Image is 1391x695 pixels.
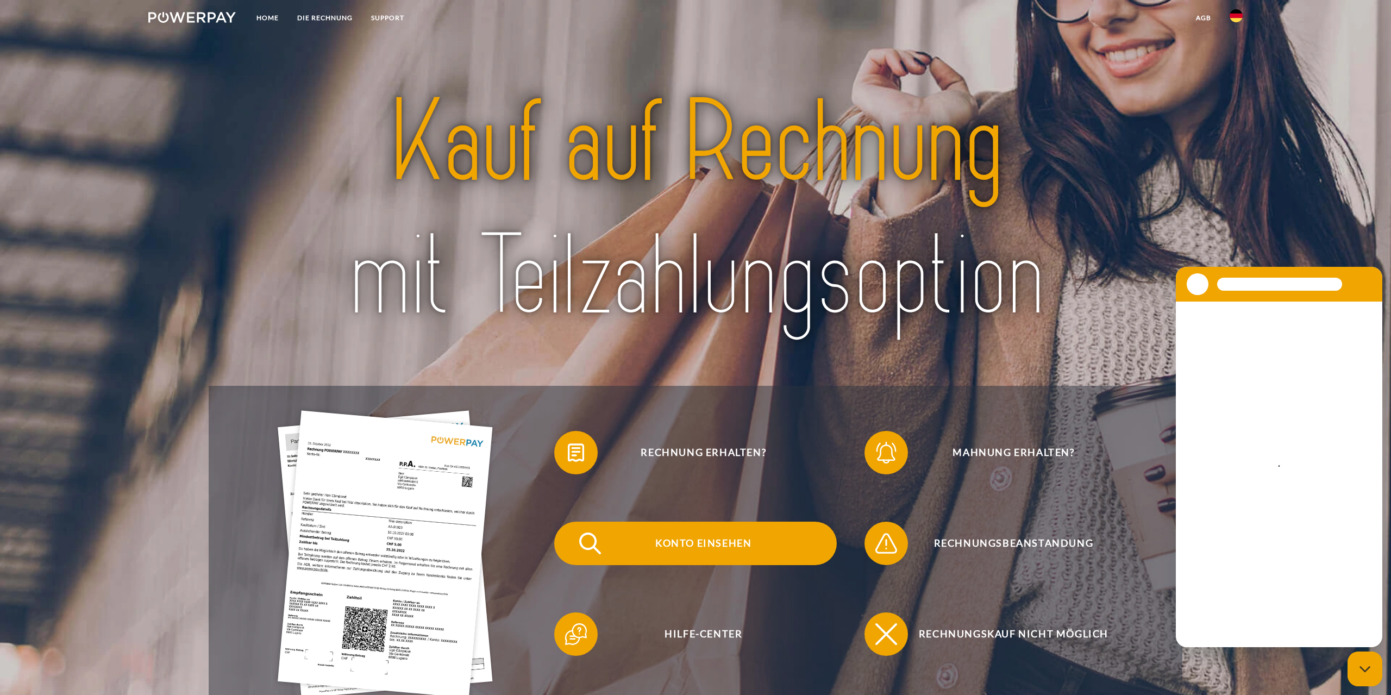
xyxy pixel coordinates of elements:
[577,530,604,557] img: qb_search.svg
[873,439,900,466] img: qb_bell.svg
[562,621,590,648] img: qb_help.svg
[864,522,1147,565] button: Rechnungsbeanstandung
[554,522,837,565] button: Konto einsehen
[864,612,1147,656] button: Rechnungskauf nicht möglich
[864,431,1147,474] button: Mahnung erhalten?
[1348,652,1382,686] iframe: Schaltfläche zum Öffnen des Messaging-Fensters
[1230,9,1243,22] img: de
[571,612,837,656] span: Hilfe-Center
[265,70,1126,350] img: title-powerpay_de.svg
[880,522,1146,565] span: Rechnungsbeanstandung
[247,8,288,28] a: Home
[554,431,837,474] button: Rechnung erhalten?
[562,439,590,466] img: qb_bill.svg
[571,431,837,474] span: Rechnung erhalten?
[873,530,900,557] img: qb_warning.svg
[880,431,1146,474] span: Mahnung erhalten?
[1187,8,1220,28] a: agb
[880,612,1146,656] span: Rechnungskauf nicht möglich
[554,612,837,656] button: Hilfe-Center
[571,522,837,565] span: Konto einsehen
[1176,267,1382,647] iframe: Messaging-Fenster
[148,12,236,23] img: logo-powerpay-white.svg
[362,8,413,28] a: SUPPORT
[873,621,900,648] img: qb_close.svg
[288,8,362,28] a: DIE RECHNUNG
